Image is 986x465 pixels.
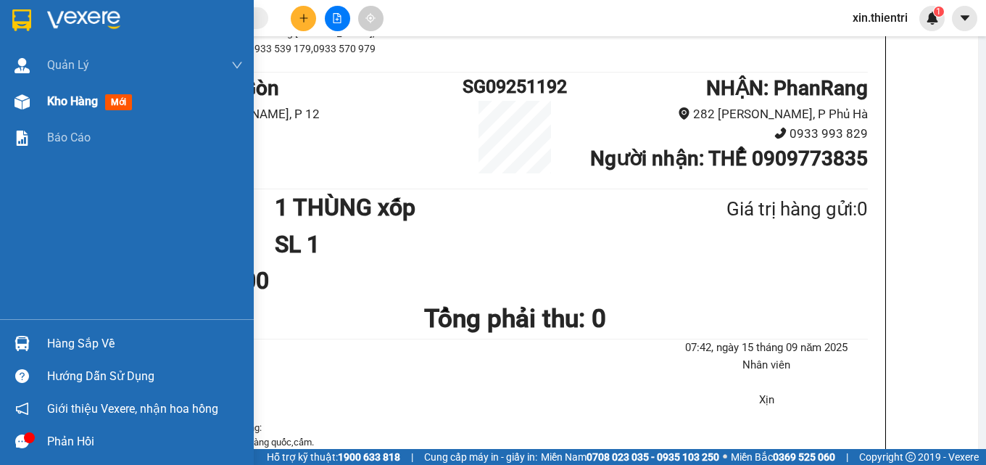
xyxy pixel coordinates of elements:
span: environment [678,107,690,120]
span: Giới thiệu Vexere, nhận hoa hồng [47,400,218,418]
span: Miền Nam [541,449,719,465]
h1: 1 THÙNG xốp [275,189,656,226]
span: 1 [936,7,941,17]
div: CR 50.000 [162,263,394,299]
button: file-add [325,6,350,31]
img: icon-new-feature [926,12,939,25]
span: mới [105,94,132,110]
button: aim [358,6,384,31]
div: Phản hồi [47,431,243,453]
span: file-add [332,13,342,23]
span: | [411,449,413,465]
span: aim [365,13,376,23]
p: 1. Không vận chuyển hàng quốc,cấm. [162,435,868,450]
div: Hướng dẫn sử dụng [47,366,243,387]
div: Giá trị hàng gửi: 0 [656,194,868,224]
li: 43 [PERSON_NAME], P 12 [162,104,456,124]
span: Hỗ trợ kỹ thuật: [267,449,400,465]
li: 0933910383 [162,124,456,144]
li: 282 [PERSON_NAME], P Phủ Hà [573,104,868,124]
h1: Tổng phải thu: 0 [162,299,868,339]
span: Quản Lý [47,56,89,74]
b: Người nhận : THỂ 0909773835 [590,147,868,170]
span: Kho hàng [47,94,98,108]
span: question-circle [15,369,29,383]
li: Xịn [666,392,868,409]
span: | [846,449,848,465]
img: warehouse-icon [14,94,30,110]
span: ⚪️ [723,454,727,460]
sup: 1 [934,7,944,17]
img: warehouse-icon [14,58,30,73]
img: logo-vxr [12,9,31,31]
span: caret-down [958,12,971,25]
img: solution-icon [14,131,30,146]
span: xin.thientri [841,9,919,27]
h1: SL 1 [275,226,656,263]
strong: 0708 023 035 - 0935 103 250 [587,451,719,463]
li: 07:42, ngày 15 tháng 09 năm 2025 [666,340,868,357]
div: Hàng sắp về [47,333,243,355]
img: warehouse-icon [14,336,30,351]
h1: SG09251192 [456,73,573,101]
span: plus [299,13,309,23]
strong: 1900 633 818 [338,451,400,463]
span: copyright [906,452,916,462]
li: 0933 539 179,0933 570 979 [162,41,423,57]
span: message [15,435,29,448]
strong: 0369 525 060 [773,451,835,463]
button: plus [291,6,316,31]
li: 0933 993 829 [573,124,868,144]
span: phone [774,127,787,139]
span: down [231,59,243,71]
span: Báo cáo [47,128,91,147]
span: notification [15,402,29,416]
span: Miền Bắc [731,449,835,465]
b: NHẬN : PhanRang [706,76,868,100]
li: Nhân viên [666,357,868,374]
span: Cung cấp máy in - giấy in: [424,449,537,465]
button: caret-down [952,6,977,31]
